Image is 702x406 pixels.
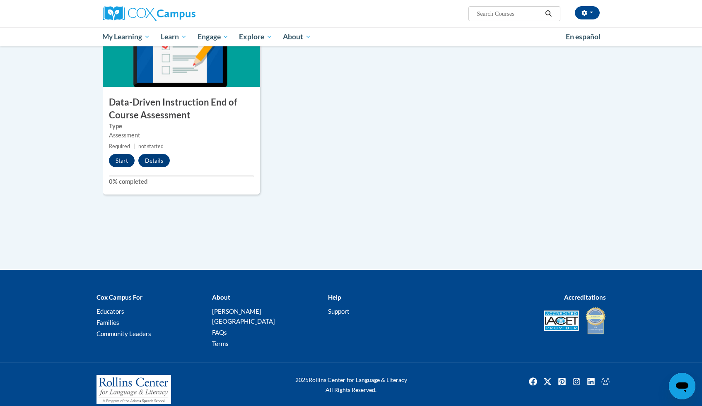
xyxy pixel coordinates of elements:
[96,308,124,315] a: Educators
[103,96,260,122] h3: Data-Driven Instruction End of Course Assessment
[212,293,230,301] b: About
[212,329,227,336] a: FAQs
[96,293,142,301] b: Cox Campus For
[109,154,135,167] button: Start
[90,27,612,46] div: Main menu
[103,6,195,21] img: Cox Campus
[541,375,554,388] a: Twitter
[212,308,275,325] a: [PERSON_NAME][GEOGRAPHIC_DATA]
[570,375,583,388] img: Instagram icon
[570,375,583,388] a: Instagram
[234,27,277,46] a: Explore
[526,375,540,388] a: Facebook
[555,375,569,388] a: Pinterest
[599,375,612,388] img: Facebook group icon
[264,375,438,395] div: Rollins Center for Language & Literacy All Rights Reserved.
[138,143,164,149] span: not started
[102,32,150,42] span: My Learning
[277,27,316,46] a: About
[133,143,135,149] span: |
[555,375,569,388] img: Pinterest icon
[584,375,598,388] img: LinkedIn icon
[541,375,554,388] img: Twitter icon
[564,293,606,301] b: Accreditations
[476,9,542,19] input: Search Courses
[575,6,600,19] button: Account Settings
[161,32,187,42] span: Learn
[566,32,601,41] span: En español
[155,27,192,46] a: Learn
[109,122,254,131] label: Type
[599,375,612,388] a: Facebook Group
[96,319,119,326] a: Families
[103,6,260,21] a: Cox Campus
[542,9,555,19] button: Search
[198,32,229,42] span: Engage
[97,27,156,46] a: My Learning
[239,32,272,42] span: Explore
[96,330,151,337] a: Community Leaders
[295,376,309,383] span: 2025
[560,28,606,46] a: En español
[109,143,130,149] span: Required
[526,375,540,388] img: Facebook icon
[212,340,229,347] a: Terms
[328,293,341,301] b: Help
[109,131,254,140] div: Assessment
[669,373,695,399] iframe: Button to launch messaging window
[192,27,234,46] a: Engage
[585,306,606,335] img: IDA® Accredited
[328,308,350,315] a: Support
[109,177,254,186] label: 0% completed
[283,32,311,42] span: About
[544,310,579,331] img: Accredited IACET® Provider
[138,154,170,167] button: Details
[584,375,598,388] a: Linkedin
[96,375,171,404] img: Rollins Center for Language & Literacy - A Program of the Atlanta Speech School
